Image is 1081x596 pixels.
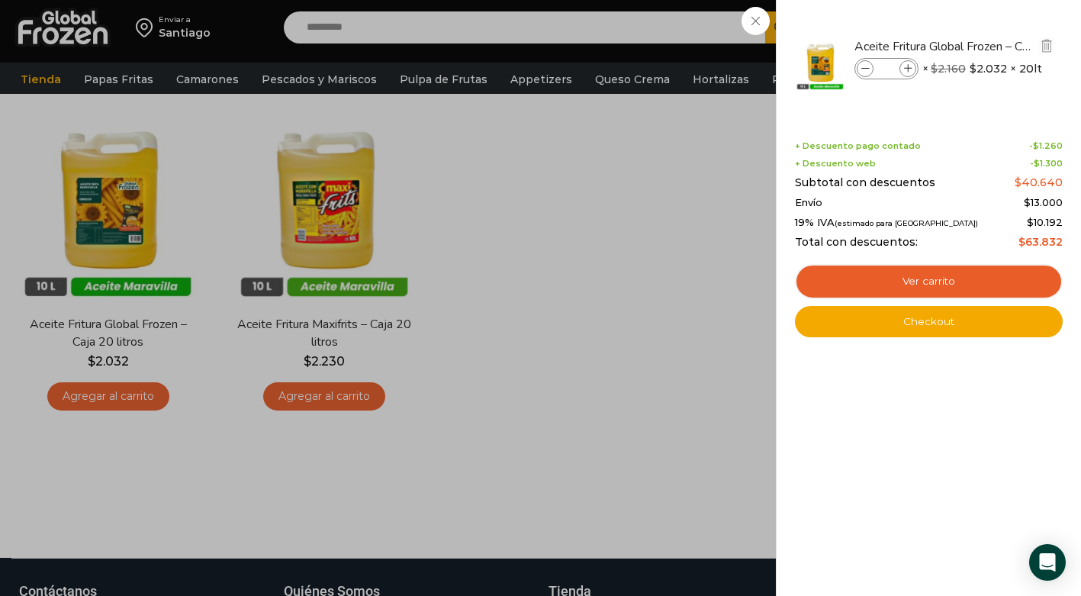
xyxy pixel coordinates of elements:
[795,306,1063,338] a: Checkout
[1034,158,1040,169] span: $
[835,219,978,227] small: (estimado para [GEOGRAPHIC_DATA])
[1027,216,1034,228] span: $
[931,62,938,76] span: $
[1029,544,1066,581] div: Open Intercom Messenger
[1034,158,1063,169] bdi: 1.300
[1029,141,1063,151] span: -
[1018,235,1063,249] bdi: 63.832
[875,60,898,77] input: Product quantity
[970,61,976,76] span: $
[1033,140,1039,151] span: $
[1024,196,1031,208] span: $
[795,264,1063,299] a: Ver carrito
[854,38,1036,55] a: Aceite Fritura Global Frozen – Caja 20 litros
[1018,235,1025,249] span: $
[795,217,978,229] span: 19% IVA
[795,197,822,209] span: Envío
[1033,140,1063,151] bdi: 1.260
[795,159,876,169] span: + Descuento web
[1040,39,1054,53] img: Eliminar Aceite Fritura Global Frozen – Caja 20 litros del carrito
[1038,37,1055,56] a: Eliminar Aceite Fritura Global Frozen – Caja 20 litros del carrito
[1015,176,1063,189] bdi: 40.640
[1024,196,1063,208] bdi: 13.000
[1030,159,1063,169] span: -
[1027,216,1063,228] span: 10.192
[795,236,918,249] span: Total con descuentos:
[1015,176,1021,189] span: $
[922,58,1042,79] span: × × 20lt
[795,141,921,151] span: + Descuento pago contado
[795,176,935,189] span: Subtotal con descuentos
[931,62,966,76] bdi: 2.160
[970,61,1007,76] bdi: 2.032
